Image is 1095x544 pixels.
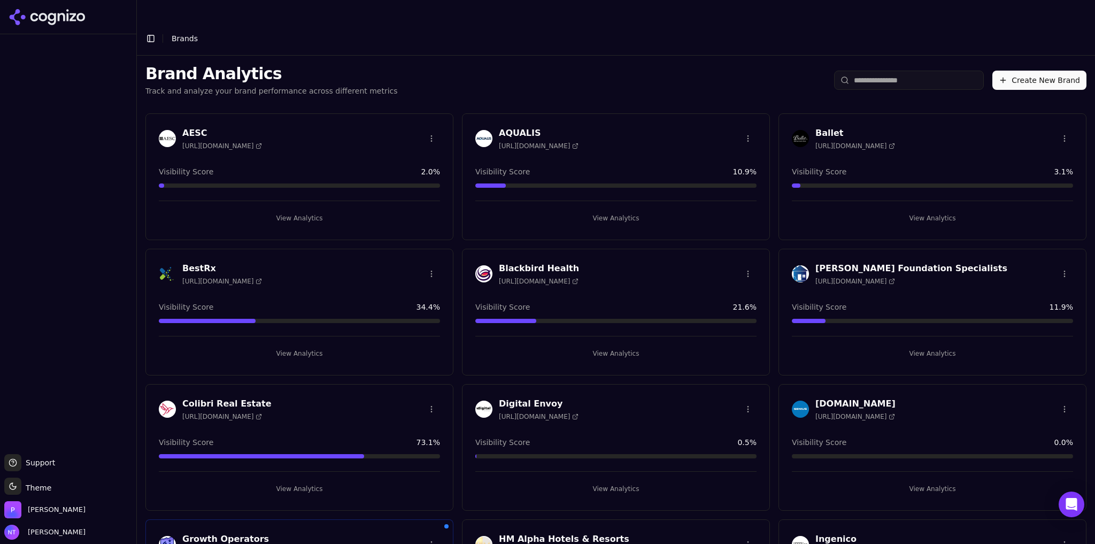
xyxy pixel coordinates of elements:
[499,127,579,140] h3: AQUALIS
[182,127,262,140] h3: AESC
[792,480,1073,497] button: View Analytics
[815,142,895,150] span: [URL][DOMAIN_NAME]
[475,401,492,418] img: Digital Envoy
[159,130,176,147] img: AESC
[475,210,757,227] button: View Analytics
[159,265,176,282] img: BestRx
[182,142,262,150] span: [URL][DOMAIN_NAME]
[792,437,846,448] span: Visibility Score
[475,345,757,362] button: View Analytics
[475,302,530,312] span: Visibility Score
[475,437,530,448] span: Visibility Score
[792,265,809,282] img: Cantey Foundation Specialists
[21,457,55,468] span: Support
[159,437,213,448] span: Visibility Score
[475,265,492,282] img: Blackbird Health
[182,412,262,421] span: [URL][DOMAIN_NAME]
[182,397,272,410] h3: Colibri Real Estate
[815,397,896,410] h3: [DOMAIN_NAME]
[182,277,262,286] span: [URL][DOMAIN_NAME]
[1050,302,1073,312] span: 11.9 %
[792,210,1073,227] button: View Analytics
[1054,437,1073,448] span: 0.0 %
[24,527,86,537] span: [PERSON_NAME]
[733,166,757,177] span: 10.9 %
[815,412,895,421] span: [URL][DOMAIN_NAME]
[475,130,492,147] img: AQUALIS
[1059,492,1084,517] div: Open Intercom Messenger
[159,302,213,312] span: Visibility Score
[815,277,895,286] span: [URL][DOMAIN_NAME]
[159,166,213,177] span: Visibility Score
[815,262,1007,275] h3: [PERSON_NAME] Foundation Specialists
[4,501,86,518] button: Open organization switcher
[172,34,198,43] span: Brands
[499,277,579,286] span: [URL][DOMAIN_NAME]
[792,302,846,312] span: Visibility Score
[159,480,440,497] button: View Analytics
[417,437,440,448] span: 73.1 %
[499,412,579,421] span: [URL][DOMAIN_NAME]
[1054,166,1073,177] span: 3.1 %
[159,345,440,362] button: View Analytics
[21,484,51,492] span: Theme
[815,127,895,140] h3: Ballet
[475,480,757,497] button: View Analytics
[172,33,198,44] nav: breadcrumb
[421,166,440,177] span: 2.0 %
[499,397,579,410] h3: Digital Envoy
[792,166,846,177] span: Visibility Score
[733,302,757,312] span: 21.6 %
[159,210,440,227] button: View Analytics
[792,345,1073,362] button: View Analytics
[159,401,176,418] img: Colibri Real Estate
[28,505,86,515] span: Perrill
[475,166,530,177] span: Visibility Score
[145,64,398,83] h1: Brand Analytics
[792,401,809,418] img: GeniusQ.io
[499,262,579,275] h3: Blackbird Health
[499,142,579,150] span: [URL][DOMAIN_NAME]
[182,262,262,275] h3: BestRx
[4,525,19,540] img: Nate Tower
[417,302,440,312] span: 34.4 %
[4,525,86,540] button: Open user button
[737,437,757,448] span: 0.5 %
[792,130,809,147] img: Ballet
[4,501,21,518] img: Perrill
[992,71,1086,90] button: Create New Brand
[145,86,398,96] p: Track and analyze your brand performance across different metrics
